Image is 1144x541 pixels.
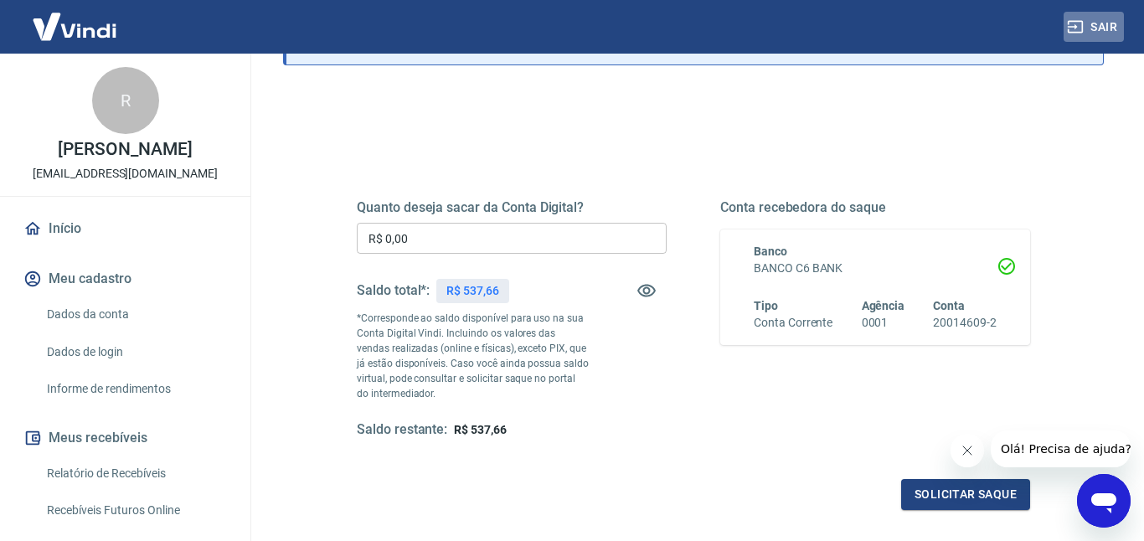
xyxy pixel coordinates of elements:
[357,421,447,439] h5: Saldo restante:
[40,456,230,491] a: Relatório de Recebíveis
[991,430,1131,467] iframe: Mensagem da empresa
[357,311,590,401] p: *Corresponde ao saldo disponível para uso na sua Conta Digital Vindi. Incluindo os valores das ve...
[1077,474,1131,528] iframe: Botão para abrir a janela de mensagens
[20,1,129,52] img: Vindi
[40,335,230,369] a: Dados de login
[454,423,507,436] span: R$ 537,66
[92,67,159,134] div: R
[1064,12,1124,43] button: Sair
[446,282,499,300] p: R$ 537,66
[951,434,984,467] iframe: Fechar mensagem
[357,282,430,299] h5: Saldo total*:
[10,12,141,25] span: Olá! Precisa de ajuda?
[862,314,905,332] h6: 0001
[20,420,230,456] button: Meus recebíveis
[40,372,230,406] a: Informe de rendimentos
[754,299,778,312] span: Tipo
[20,260,230,297] button: Meu cadastro
[33,165,218,183] p: [EMAIL_ADDRESS][DOMAIN_NAME]
[933,314,997,332] h6: 20014609-2
[933,299,965,312] span: Conta
[862,299,905,312] span: Agência
[40,297,230,332] a: Dados da conta
[754,245,787,258] span: Banco
[754,260,997,277] h6: BANCO C6 BANK
[754,314,832,332] h6: Conta Corrente
[20,210,230,247] a: Início
[58,141,192,158] p: [PERSON_NAME]
[40,493,230,528] a: Recebíveis Futuros Online
[720,199,1030,216] h5: Conta recebedora do saque
[357,199,667,216] h5: Quanto deseja sacar da Conta Digital?
[901,479,1030,510] button: Solicitar saque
